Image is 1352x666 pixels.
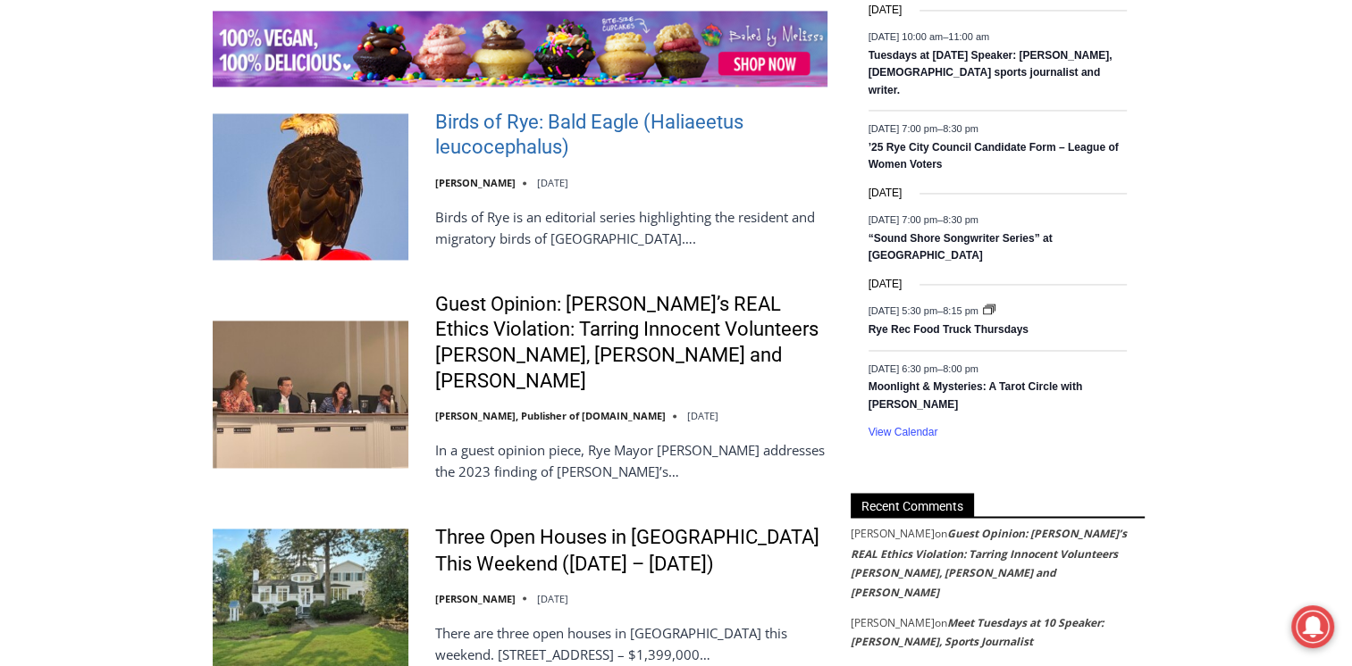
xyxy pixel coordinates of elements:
[869,185,903,202] time: [DATE]
[435,591,516,604] a: [PERSON_NAME]
[451,1,844,173] div: "I learned about the history of a place I’d honestly never considered even as a resident of [GEOG...
[435,439,827,482] p: In a guest opinion piece, Rye Mayor [PERSON_NAME] addresses the 2023 finding of [PERSON_NAME]’s…
[851,526,935,541] span: [PERSON_NAME]
[869,276,903,293] time: [DATE]
[869,305,937,316] span: [DATE] 5:30 pm
[869,31,944,42] span: [DATE] 10:00 am
[869,214,937,225] span: [DATE] 7:00 pm
[537,591,568,604] time: [DATE]
[467,178,828,218] span: Intern @ [DOMAIN_NAME]
[851,614,935,629] span: [PERSON_NAME]
[869,2,903,19] time: [DATE]
[943,123,978,134] span: 8:30 pm
[851,612,1145,651] footer: on
[430,173,866,222] a: Intern @ [DOMAIN_NAME]
[213,11,827,87] img: Baked by Melissa
[851,493,974,517] span: Recent Comments
[537,176,568,189] time: [DATE]
[869,123,937,134] span: [DATE] 7:00 pm
[869,323,1029,337] a: Rye Rec Food Truck Thursdays
[869,31,990,42] time: –
[213,113,408,260] img: Birds of Rye: Bald Eagle (Haliaeetus leucocephalus)
[435,621,827,664] p: There are three open houses in [GEOGRAPHIC_DATA] this weekend. [STREET_ADDRESS] – $1,399,000…
[869,362,937,373] span: [DATE] 6:30 pm
[943,214,978,225] span: 8:30 pm
[869,49,1113,98] a: Tuesdays at [DATE] Speaker: [PERSON_NAME], [DEMOGRAPHIC_DATA] sports journalist and writer.
[435,525,827,576] a: Three Open Houses in [GEOGRAPHIC_DATA] This Weekend ([DATE] – [DATE])
[851,614,1104,649] a: Meet Tuesdays at 10 Speaker: [PERSON_NAME], Sports Journalist
[213,321,408,467] img: Guest Opinion: Rye’s REAL Ethics Violation: Tarring Innocent Volunteers Carolina Johnson, Julie S...
[869,141,1119,172] a: ’25 Rye City Council Candidate Form – League of Women Voters
[869,232,1053,263] a: “Sound Shore Songwriter Series” at [GEOGRAPHIC_DATA]
[851,526,1127,599] a: Guest Opinion: [PERSON_NAME]’s REAL Ethics Violation: Tarring Innocent Volunteers [PERSON_NAME], ...
[943,362,978,373] span: 8:00 pm
[687,409,718,422] time: [DATE]
[943,305,978,316] span: 8:15 pm
[869,123,978,134] time: –
[435,409,666,422] a: [PERSON_NAME], Publisher of [DOMAIN_NAME]
[435,292,827,394] a: Guest Opinion: [PERSON_NAME]’s REAL Ethics Violation: Tarring Innocent Volunteers [PERSON_NAME], ...
[851,524,1145,601] footer: on
[869,380,1083,412] a: Moonlight & Mysteries: A Tarot Circle with [PERSON_NAME]
[869,362,978,373] time: –
[435,206,827,249] p: Birds of Rye is an editorial series highlighting the resident and migratory birds of [GEOGRAPHIC_...
[869,305,981,316] time: –
[435,176,516,189] a: [PERSON_NAME]
[869,426,938,439] a: View Calendar
[435,110,827,161] a: Birds of Rye: Bald Eagle (Haliaeetus leucocephalus)
[869,214,978,225] time: –
[948,31,989,42] span: 11:00 am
